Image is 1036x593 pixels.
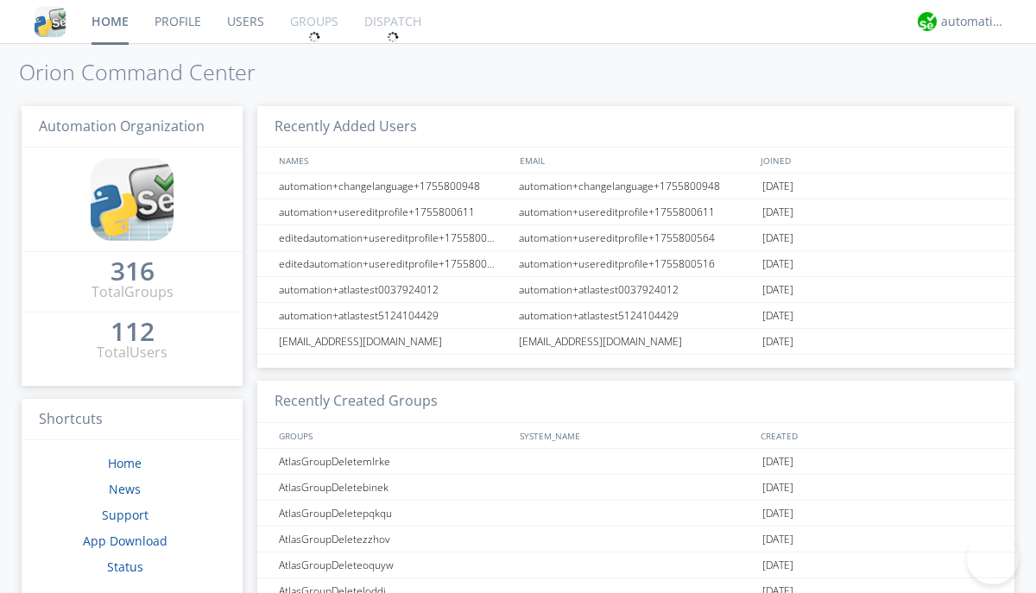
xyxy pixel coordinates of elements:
[257,303,1014,329] a: automation+atlastest5124104429automation+atlastest5124104429[DATE]
[257,527,1014,552] a: AtlasGroupDeletezzhov[DATE]
[275,199,514,224] div: automation+usereditprofile+1755800611
[257,501,1014,527] a: AtlasGroupDeletepqkqu[DATE]
[257,199,1014,225] a: automation+usereditprofile+1755800611automation+usereditprofile+1755800611[DATE]
[762,303,793,329] span: [DATE]
[756,423,998,448] div: CREATED
[257,329,1014,355] a: [EMAIL_ADDRESS][DOMAIN_NAME][EMAIL_ADDRESS][DOMAIN_NAME][DATE]
[275,277,514,302] div: automation+atlastest0037924012
[275,329,514,354] div: [EMAIL_ADDRESS][DOMAIN_NAME]
[762,501,793,527] span: [DATE]
[967,533,1019,584] iframe: Toggle Customer Support
[275,527,514,552] div: AtlasGroupDeletezzhov
[275,225,514,250] div: editedautomation+usereditprofile+1755800564
[257,552,1014,578] a: AtlasGroupDeleteoquyw[DATE]
[275,501,514,526] div: AtlasGroupDeletepqkqu
[762,329,793,355] span: [DATE]
[515,148,756,173] div: EMAIL
[275,251,514,276] div: editedautomation+usereditprofile+1755800516
[275,423,511,448] div: GROUPS
[92,282,174,302] div: Total Groups
[515,199,758,224] div: automation+usereditprofile+1755800611
[275,449,514,474] div: AtlasGroupDeletemlrke
[515,251,758,276] div: automation+usereditprofile+1755800516
[762,225,793,251] span: [DATE]
[515,173,758,199] div: automation+changelanguage+1755800948
[257,381,1014,423] h3: Recently Created Groups
[257,449,1014,475] a: AtlasGroupDeletemlrke[DATE]
[941,13,1006,30] div: automation+atlas
[762,449,793,475] span: [DATE]
[22,399,243,441] h3: Shortcuts
[257,277,1014,303] a: automation+atlastest0037924012automation+atlastest0037924012[DATE]
[762,552,793,578] span: [DATE]
[83,533,167,549] a: App Download
[108,455,142,471] a: Home
[97,343,167,363] div: Total Users
[275,475,514,500] div: AtlasGroupDeletebinek
[35,6,66,37] img: cddb5a64eb264b2086981ab96f4c1ba7
[257,475,1014,501] a: AtlasGroupDeletebinek[DATE]
[762,475,793,501] span: [DATE]
[111,262,155,282] a: 316
[257,251,1014,277] a: editedautomation+usereditprofile+1755800516automation+usereditprofile+1755800516[DATE]
[308,31,320,43] img: spin.svg
[515,277,758,302] div: automation+atlastest0037924012
[515,225,758,250] div: automation+usereditprofile+1755800564
[39,117,205,136] span: Automation Organization
[387,31,399,43] img: spin.svg
[275,303,514,328] div: automation+atlastest5124104429
[515,423,756,448] div: SYSTEM_NAME
[257,106,1014,148] h3: Recently Added Users
[257,173,1014,199] a: automation+changelanguage+1755800948automation+changelanguage+1755800948[DATE]
[756,148,998,173] div: JOINED
[111,323,155,343] a: 112
[762,277,793,303] span: [DATE]
[762,173,793,199] span: [DATE]
[275,552,514,577] div: AtlasGroupDeleteoquyw
[515,329,758,354] div: [EMAIL_ADDRESS][DOMAIN_NAME]
[107,558,143,575] a: Status
[515,303,758,328] div: automation+atlastest5124104429
[275,148,511,173] div: NAMES
[91,158,174,241] img: cddb5a64eb264b2086981ab96f4c1ba7
[918,12,937,31] img: d2d01cd9b4174d08988066c6d424eccd
[762,527,793,552] span: [DATE]
[762,199,793,225] span: [DATE]
[275,173,514,199] div: automation+changelanguage+1755800948
[111,262,155,280] div: 316
[102,507,148,523] a: Support
[111,323,155,340] div: 112
[109,481,141,497] a: News
[762,251,793,277] span: [DATE]
[257,225,1014,251] a: editedautomation+usereditprofile+1755800564automation+usereditprofile+1755800564[DATE]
